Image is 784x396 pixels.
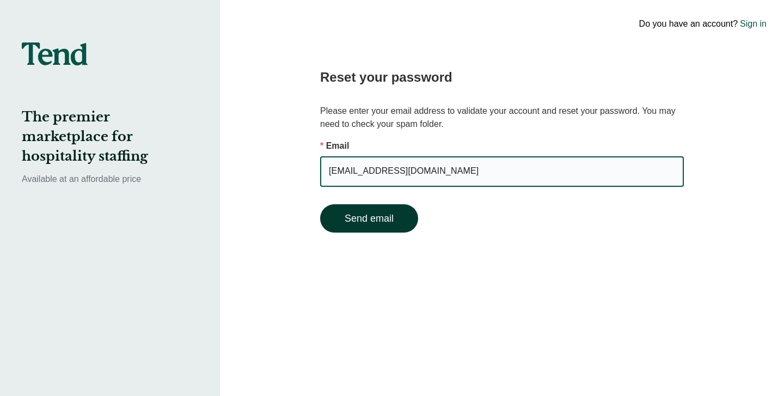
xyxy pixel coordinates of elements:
[740,17,767,31] a: Sign in
[320,68,684,87] h2: Reset your password
[320,139,684,153] p: Email
[320,105,684,131] p: Please enter your email address to validate your account and reset your password. You may need to...
[22,173,198,186] p: Available at an affordable price
[22,42,88,65] img: tend-logo
[320,204,418,233] button: Send email
[22,107,198,166] h2: The premier marketplace for hospitality staffing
